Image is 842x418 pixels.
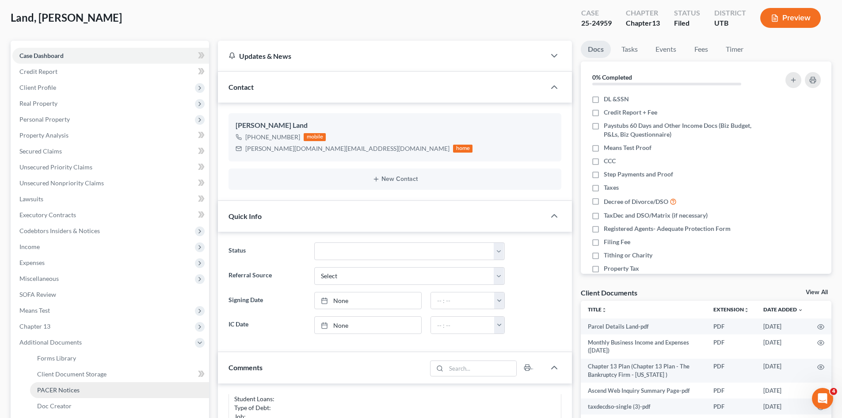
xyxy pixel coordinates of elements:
[756,334,810,359] td: [DATE]
[19,322,50,330] span: Chapter 13
[19,147,62,155] span: Secured Claims
[756,399,810,414] td: [DATE]
[706,399,756,414] td: PDF
[19,227,100,234] span: Codebtors Insiders & Notices
[11,11,122,24] span: Land, [PERSON_NAME]
[588,306,607,313] a: Titleunfold_more
[604,157,616,165] span: CCC
[581,41,611,58] a: Docs
[12,127,209,143] a: Property Analysis
[581,399,706,414] td: taxdecdso-single (3)-pdf
[706,318,756,334] td: PDF
[304,133,326,141] div: mobile
[19,211,76,219] span: Executory Contracts
[19,243,40,250] span: Income
[806,289,828,295] a: View All
[581,318,706,334] td: Parcel Details Land-pdf
[714,8,746,18] div: District
[19,291,56,298] span: SOFA Review
[19,52,64,59] span: Case Dashboard
[756,359,810,383] td: [DATE]
[19,179,104,187] span: Unsecured Nonpriority Claims
[12,287,209,303] a: SOFA Review
[19,338,82,346] span: Additional Documents
[12,207,209,223] a: Executory Contracts
[19,68,57,75] span: Credit Report
[830,388,837,395] span: 4
[453,145,472,153] div: home
[744,307,749,313] i: unfold_more
[652,19,660,27] span: 13
[581,334,706,359] td: Monthly Business Income and Expenses ([DATE])
[224,292,309,310] label: Signing Date
[581,359,706,383] td: Chapter 13 Plan (Chapter 13 Plan - The Bankruptcy Firm - [US_STATE] )
[12,48,209,64] a: Case Dashboard
[37,386,80,394] span: PACER Notices
[604,170,673,179] span: Step Payments and Proof
[19,195,43,203] span: Lawsuits
[604,197,668,206] span: Decree of Divorce/DSO
[626,8,660,18] div: Chapter
[224,242,309,260] label: Status
[581,383,706,399] td: Ascend Web Inquiry Summary Page-pdf
[604,183,619,192] span: Taxes
[19,307,50,314] span: Means Test
[614,41,645,58] a: Tasks
[19,100,57,107] span: Real Property
[30,350,209,366] a: Forms Library
[604,95,629,104] span: DL &SSN
[12,175,209,191] a: Unsecured Nonpriority Claims
[604,224,731,233] span: Registered Agents- Adequate Protection Form
[19,115,70,123] span: Personal Property
[431,317,495,334] input: -- : --
[719,41,751,58] a: Timer
[604,121,761,139] span: Paystubs 60 Days and Other Income Docs (Biz Budget, P&Ls, Biz Questionnaire)
[756,318,810,334] td: [DATE]
[12,159,209,175] a: Unsecured Priority Claims
[224,267,309,285] label: Referral Source
[812,388,833,409] iframe: Intercom live chat
[674,18,700,28] div: Filed
[687,41,715,58] a: Fees
[229,51,535,61] div: Updates & News
[12,64,209,80] a: Credit Report
[315,292,421,309] a: None
[236,120,554,131] div: [PERSON_NAME] Land
[19,131,69,139] span: Property Analysis
[581,8,612,18] div: Case
[756,383,810,399] td: [DATE]
[604,108,657,117] span: Credit Report + Fee
[798,307,803,313] i: expand_more
[602,307,607,313] i: unfold_more
[229,212,262,220] span: Quick Info
[229,83,254,91] span: Contact
[713,306,749,313] a: Extensionunfold_more
[714,18,746,28] div: UTB
[604,143,652,152] span: Means Test Proof
[674,8,700,18] div: Status
[19,163,92,171] span: Unsecured Priority Claims
[706,334,756,359] td: PDF
[37,370,107,378] span: Client Document Storage
[229,363,263,372] span: Comments
[37,402,72,410] span: Doc Creator
[245,144,450,153] div: [PERSON_NAME][DOMAIN_NAME][EMAIL_ADDRESS][DOMAIN_NAME]
[706,359,756,383] td: PDF
[626,18,660,28] div: Chapter
[30,382,209,398] a: PACER Notices
[760,8,821,28] button: Preview
[19,84,56,91] span: Client Profile
[763,306,803,313] a: Date Added expand_more
[581,288,637,297] div: Client Documents
[236,176,554,183] button: New Contact
[30,398,209,414] a: Doc Creator
[648,41,683,58] a: Events
[604,264,639,273] span: Property Tax
[30,366,209,382] a: Client Document Storage
[19,259,45,266] span: Expenses
[604,251,652,260] span: Tithing or Charity
[12,143,209,159] a: Secured Claims
[245,133,300,141] span: [PHONE_NUMBER]
[224,316,309,334] label: IC Date
[37,354,76,362] span: Forms Library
